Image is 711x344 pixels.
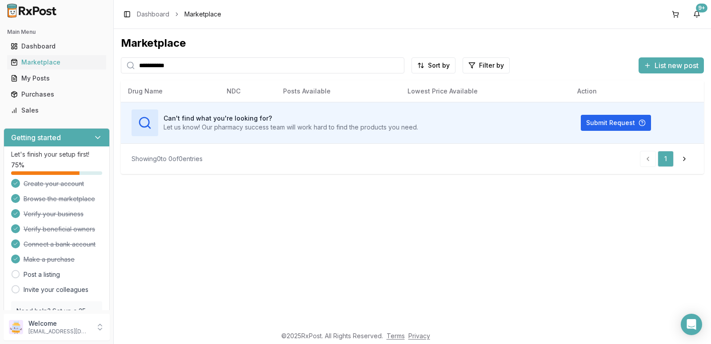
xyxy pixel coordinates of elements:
[24,210,84,219] span: Verify your business
[4,87,110,101] button: Purchases
[11,150,102,159] p: Let's finish your setup first!
[658,151,674,167] a: 1
[411,57,455,73] button: Sort by
[640,151,693,167] nav: pagination
[16,307,97,333] p: Need help? Set up a 25 minute call with our team to set up.
[639,57,704,73] button: List new post
[675,151,693,167] a: Go to next page
[428,61,450,70] span: Sort by
[581,115,651,131] button: Submit Request
[220,81,276,102] th: NDC
[4,39,110,53] button: Dashboard
[24,179,84,188] span: Create your account
[24,255,75,264] span: Make a purchase
[11,42,103,51] div: Dashboard
[408,332,430,340] a: Privacy
[570,81,704,102] th: Action
[24,270,60,279] a: Post a listing
[121,81,220,102] th: Drug Name
[9,320,23,334] img: User avatar
[11,106,103,115] div: Sales
[11,90,103,99] div: Purchases
[7,102,106,118] a: Sales
[7,86,106,102] a: Purchases
[4,55,110,69] button: Marketplace
[7,54,106,70] a: Marketplace
[28,319,90,328] p: Welcome
[4,103,110,117] button: Sales
[479,61,504,70] span: Filter by
[132,154,203,163] div: Showing 0 to 0 of 0 entries
[11,74,103,83] div: My Posts
[24,285,88,294] a: Invite your colleagues
[164,123,418,132] p: Let us know! Our pharmacy success team will work hard to find the products you need.
[11,132,61,143] h3: Getting started
[7,28,106,36] h2: Main Menu
[400,81,571,102] th: Lowest Price Available
[639,62,704,71] a: List new post
[4,4,60,18] img: RxPost Logo
[24,240,96,249] span: Connect a bank account
[137,10,169,19] a: Dashboard
[681,314,702,335] div: Open Intercom Messenger
[655,60,699,71] span: List new post
[184,10,221,19] span: Marketplace
[387,332,405,340] a: Terms
[24,194,95,203] span: Browse the marketplace
[463,57,510,73] button: Filter by
[7,70,106,86] a: My Posts
[696,4,707,12] div: 9+
[276,81,400,102] th: Posts Available
[690,7,704,21] button: 9+
[24,225,95,234] span: Verify beneficial owners
[121,36,704,50] div: Marketplace
[11,58,103,67] div: Marketplace
[28,328,90,335] p: [EMAIL_ADDRESS][DOMAIN_NAME]
[4,71,110,85] button: My Posts
[11,161,24,170] span: 75 %
[164,114,418,123] h3: Can't find what you're looking for?
[137,10,221,19] nav: breadcrumb
[7,38,106,54] a: Dashboard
